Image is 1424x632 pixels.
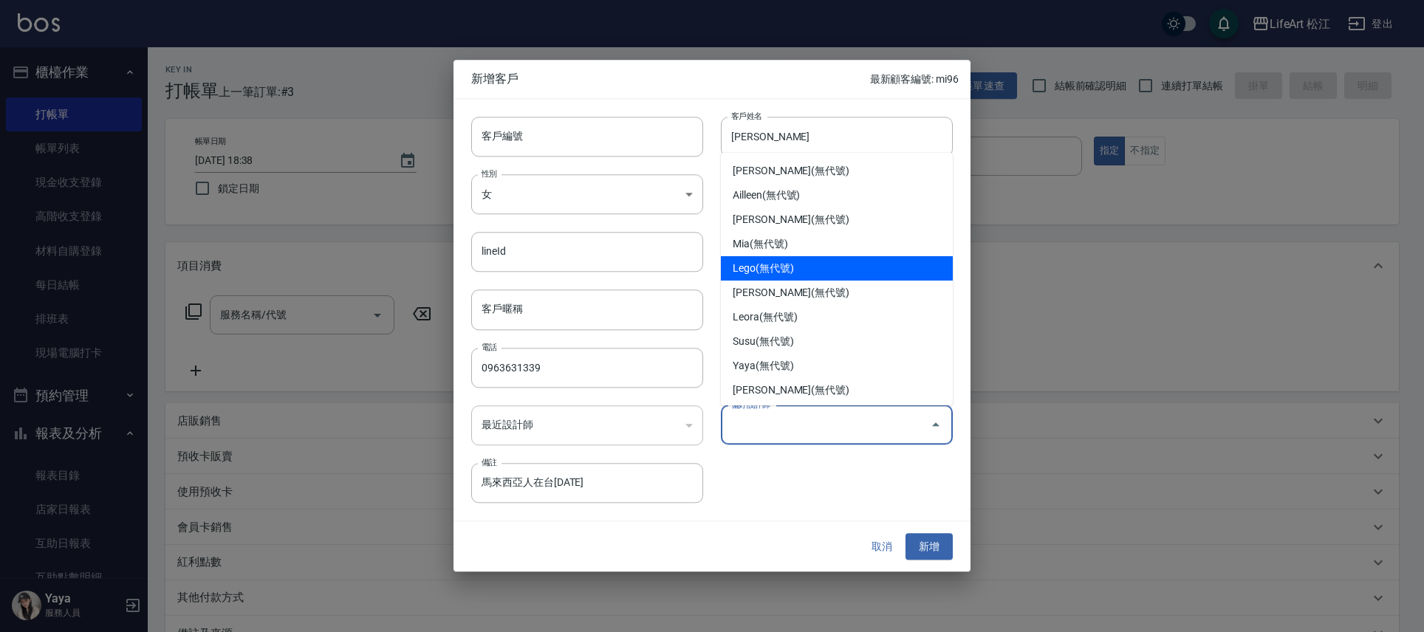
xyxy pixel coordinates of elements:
[721,207,953,232] li: [PERSON_NAME](無代號)
[471,72,870,86] span: 新增客戶
[731,399,770,410] label: 偏好設計師
[721,378,953,402] li: [PERSON_NAME](無代號)
[471,174,703,214] div: 女
[721,159,953,183] li: [PERSON_NAME](無代號)
[721,256,953,281] li: Lego(無代號)
[721,329,953,354] li: Susu(無代號)
[482,341,497,352] label: 電話
[482,456,497,467] label: 備註
[731,110,762,121] label: 客戶姓名
[721,232,953,256] li: Mia(無代號)
[721,305,953,329] li: Leora(無代號)
[721,183,953,207] li: Ailleen(無代號)
[721,402,953,427] li: [PERSON_NAME]阡(無代號)
[721,281,953,305] li: [PERSON_NAME](無代號)
[482,168,497,179] label: 性別
[906,533,953,560] button: 新增
[858,533,906,560] button: 取消
[924,413,948,437] button: Close
[870,72,959,87] p: 最新顧客編號: mi96
[721,354,953,378] li: Yaya(無代號)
